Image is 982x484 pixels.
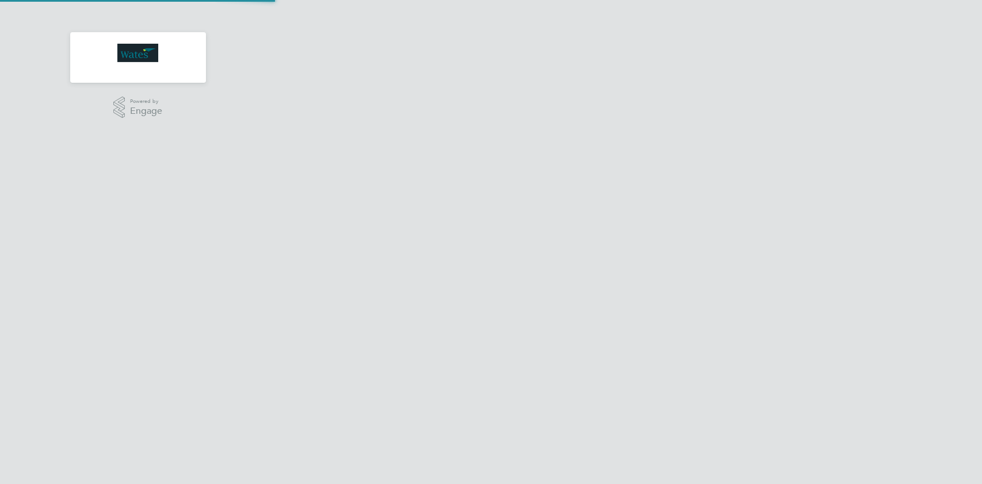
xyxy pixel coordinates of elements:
[130,97,162,106] span: Powered by
[113,97,162,118] a: Powered byEngage
[84,44,192,62] a: Go to home page
[130,106,162,116] span: Engage
[70,32,206,83] nav: Main navigation
[117,44,159,62] img: wates-logo-retina.png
